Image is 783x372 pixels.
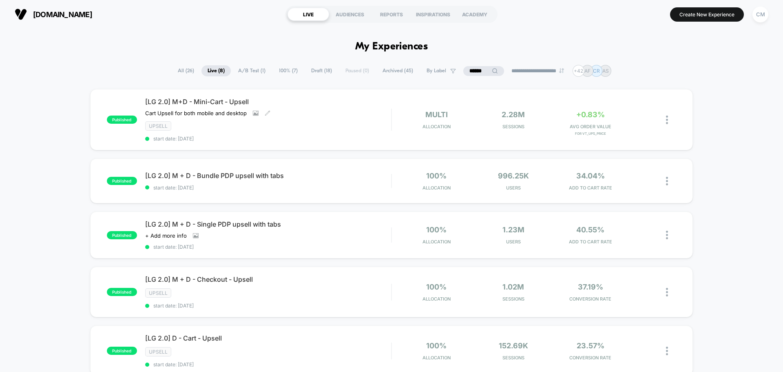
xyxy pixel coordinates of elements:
[426,341,447,350] span: 100%
[554,296,627,302] span: CONVERSION RATE
[477,296,550,302] span: Sessions
[666,347,668,355] img: close
[577,341,604,350] span: 23.57%
[376,65,419,76] span: Archived ( 45 )
[426,172,447,180] span: 100%
[559,68,564,73] img: end
[329,8,371,21] div: AUDIENCES
[666,116,668,124] img: close
[145,136,391,142] span: start date: [DATE]
[145,244,391,250] span: start date: [DATE]
[576,225,604,234] span: 40.55%
[288,8,329,21] div: LIVE
[477,355,550,361] span: Sessions
[477,124,550,129] span: Sessions
[573,65,584,77] div: + 42
[15,8,27,20] img: Visually logo
[750,6,771,23] button: CM
[33,10,92,19] span: [DOMAIN_NAME]
[477,239,550,245] span: Users
[499,341,528,350] span: 152.69k
[666,288,668,296] img: close
[107,231,137,239] span: published
[584,68,591,74] p: AF
[107,116,137,124] span: published
[107,288,137,296] span: published
[554,124,627,129] span: AVG ORDER VALUE
[107,177,137,185] span: published
[422,185,451,191] span: Allocation
[425,110,448,119] span: multi
[172,65,200,76] span: All ( 26 )
[422,296,451,302] span: Allocation
[602,68,609,74] p: AS
[355,41,428,53] h1: My Experiences
[666,231,668,239] img: close
[422,355,451,361] span: Allocation
[554,185,627,191] span: ADD TO CART RATE
[145,347,171,356] span: Upsell
[145,303,391,309] span: start date: [DATE]
[412,8,454,21] div: INSPIRATIONS
[145,232,187,239] span: + Add more info
[752,7,768,22] div: CM
[145,110,247,116] span: Cart Upsell for both mobile and desktop
[427,68,446,74] span: By Label
[502,225,524,234] span: 1.23M
[502,283,524,291] span: 1.02M
[145,172,391,180] span: [LG 2.0] M + D - Bundle PDP upsell with tabs
[371,8,412,21] div: REPORTS
[498,172,529,180] span: 996.25k
[666,177,668,185] img: close
[554,239,627,245] span: ADD TO CART RATE
[502,110,525,119] span: 2.28M
[576,110,605,119] span: +0.83%
[201,65,231,76] span: Live ( 8 )
[305,65,338,76] span: Draft ( 18 )
[232,65,272,76] span: A/B Test ( 1 )
[576,172,605,180] span: 34.04%
[107,347,137,355] span: published
[578,283,603,291] span: 37.19%
[422,239,451,245] span: Allocation
[145,185,391,191] span: start date: [DATE]
[145,275,391,283] span: [LG 2.0] M + D - Checkout - Upsell
[145,361,391,368] span: start date: [DATE]
[426,225,447,234] span: 100%
[670,7,744,22] button: Create New Experience
[145,334,391,342] span: [LG 2.0] D - Cart - Upsell
[145,220,391,228] span: [LG 2.0] M + D - Single PDP upsell with tabs
[12,8,95,21] button: [DOMAIN_NAME]
[454,8,495,21] div: ACADEMY
[145,121,171,131] span: Upsell
[145,98,391,106] span: [LG 2.0] M+D - Mini-Cart - Upsell
[422,124,451,129] span: Allocation
[554,355,627,361] span: CONVERSION RATE
[145,288,171,298] span: Upsell
[426,283,447,291] span: 100%
[273,65,304,76] span: 100% ( 7 )
[554,131,627,136] span: for VT_UpS_Price
[477,185,550,191] span: Users
[593,68,600,74] p: CR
